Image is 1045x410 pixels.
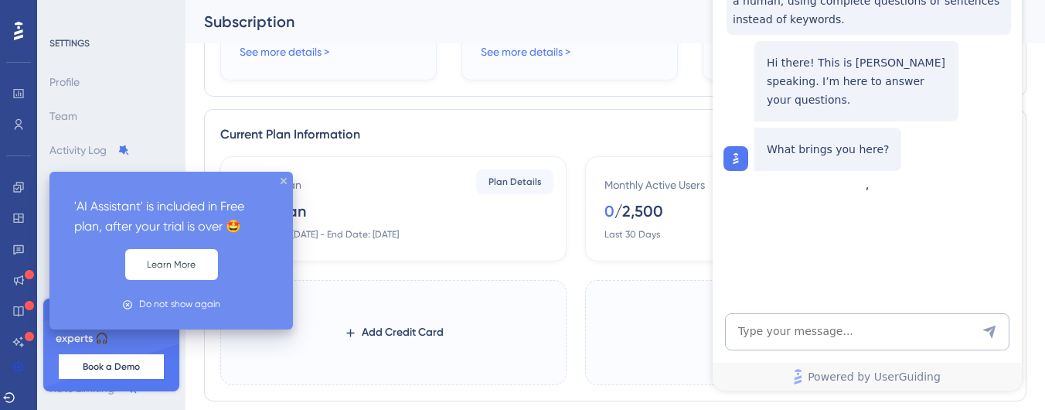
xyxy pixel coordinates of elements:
p: 'AI Assistant' is included in Free plan, after your trial is over 🤩 [74,196,268,237]
div: Monthly Active Users [604,176,705,194]
div: Subscription [204,11,852,32]
button: Add-ons [703,319,814,347]
div: close tooltip [281,178,287,184]
div: 0 [604,200,614,222]
button: Learn More [125,249,218,280]
div: Current Plan Information [220,125,1010,144]
div: / 2,500 [614,200,663,222]
span: Add Credit Card [362,323,444,342]
a: See more details > [481,46,570,58]
a: See more details > [240,46,329,58]
div: Start Date: [DATE] - End Date: [DATE] [240,228,399,241]
div: Last 30 Days [604,228,660,241]
span: Plan Details [488,176,542,188]
button: Plan Details [476,169,553,194]
div: Do not show again [139,297,220,312]
button: Add Credit Card [319,319,468,347]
